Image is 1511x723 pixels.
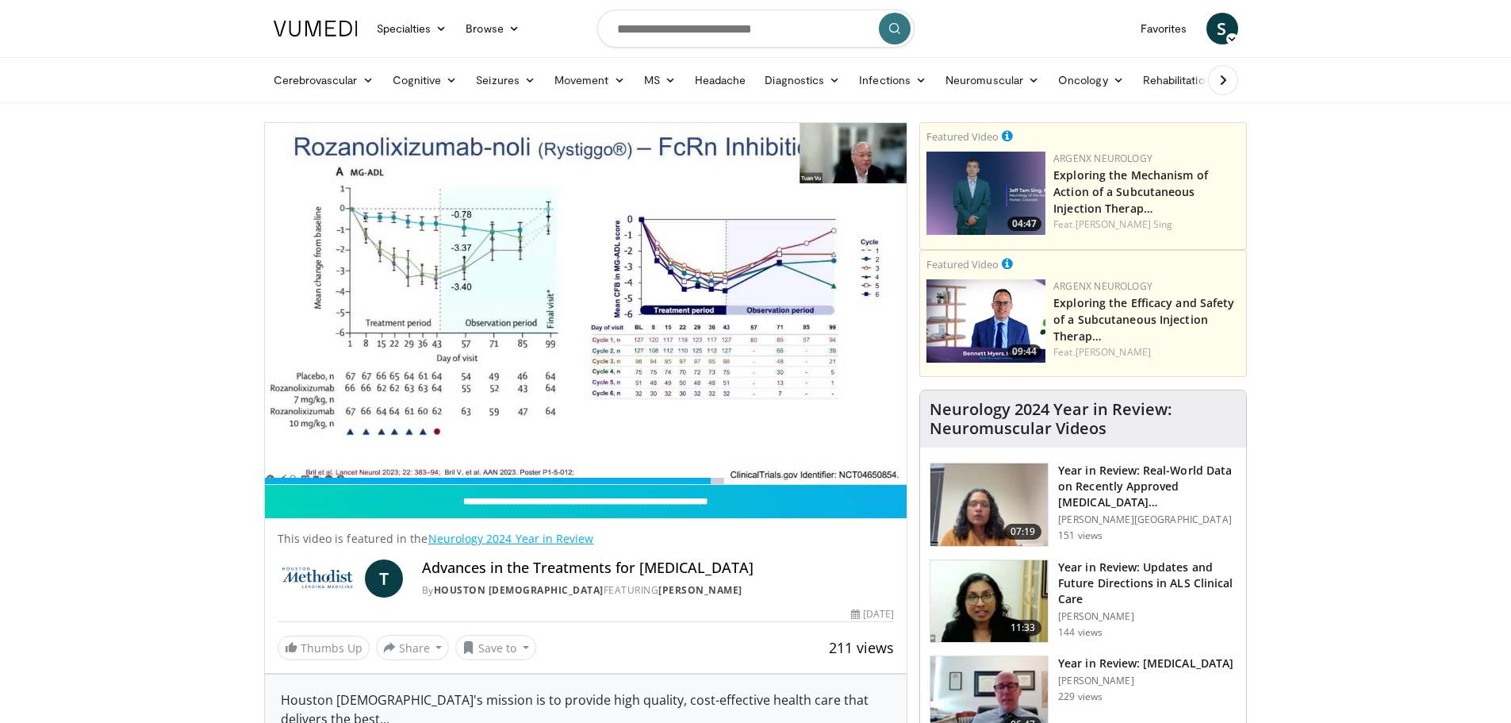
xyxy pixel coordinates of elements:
[930,463,1048,546] img: b9ab5310-2c91-4520-b289-d2382bcbf1b1.150x105_q85_crop-smart_upscale.jpg
[466,64,545,96] a: Seizures
[1053,345,1240,360] div: Feat.
[1058,690,1103,703] p: 229 views
[428,531,594,546] a: Neurology 2024 Year in Review
[1049,64,1133,96] a: Oncology
[1058,513,1237,526] p: [PERSON_NAME][GEOGRAPHIC_DATA]
[926,129,999,144] small: Featured Video
[1053,295,1234,344] a: Exploring the Efficacy and Safety of a Subcutaneous Injection Therap…
[755,64,849,96] a: Diagnostics
[278,636,370,660] a: Thumbs Up
[265,123,907,485] video-js: Video Player
[1053,152,1152,165] a: argenx Neurology
[851,607,894,621] div: [DATE]
[1206,13,1238,44] a: S
[1004,524,1042,540] span: 07:19
[367,13,457,44] a: Specialties
[926,279,1045,363] a: 09:44
[1058,675,1233,687] p: [PERSON_NAME]
[926,257,999,271] small: Featured Video
[1053,217,1240,232] div: Feat.
[658,583,742,597] a: [PERSON_NAME]
[1053,279,1152,293] a: argenx Neurology
[926,152,1045,235] a: 04:47
[365,560,403,598] a: T
[422,560,895,577] h4: Advances in the Treatments for [MEDICAL_DATA]
[278,560,359,598] img: Houston Methodist
[376,635,450,660] button: Share
[422,583,895,598] div: By FEATURING
[1076,217,1173,231] a: [PERSON_NAME] Sing
[1076,345,1151,359] a: [PERSON_NAME]
[278,531,895,547] p: This video is featured in the
[1058,610,1237,623] p: [PERSON_NAME]
[1058,656,1233,671] h3: Year in Review: [MEDICAL_DATA]
[829,638,894,657] span: 211 views
[597,10,915,48] input: Search topics, interventions
[1007,344,1041,359] span: 09:44
[1133,64,1221,96] a: Rehabilitation
[264,64,383,96] a: Cerebrovascular
[635,64,685,96] a: MS
[1007,217,1041,231] span: 04:47
[930,560,1048,643] img: 4b6a599a-1678-4e33-b7e0-ef20481f71ef.150x105_q85_crop-smart_upscale.jpg
[1131,13,1197,44] a: Favorites
[930,463,1237,547] a: 07:19 Year in Review: Real-World Data on Recently Approved [MEDICAL_DATA][PERSON_NAME]… [PERSON_N...
[936,64,1049,96] a: Neuromuscular
[685,64,756,96] a: Headache
[1058,529,1103,542] p: 151 views
[930,400,1237,438] h4: Neurology 2024 Year in Review: Neuromuscular Videos
[1058,626,1103,639] p: 144 views
[545,64,635,96] a: Movement
[434,583,604,597] a: Houston [DEMOGRAPHIC_DATA]
[455,635,536,660] button: Save to
[926,152,1045,235] img: 4d22ee34-234b-4e8d-98de-7528fbaa7da7.png.150x105_q85_crop-smart_upscale.png
[1004,620,1042,636] span: 11:33
[1058,463,1237,510] h3: Year in Review: Real-World Data on Recently Approved [MEDICAL_DATA][PERSON_NAME]…
[849,64,936,96] a: Infections
[274,21,358,37] img: VuMedi Logo
[1058,560,1237,607] h3: Year in Review: Updates and Future Directions in ALS Clinical Care
[930,560,1237,644] a: 11:33 Year in Review: Updates and Future Directions in ALS Clinical Care [PERSON_NAME] 144 views
[926,279,1045,363] img: c50ebd09-d0e6-423e-8ff9-52d136aa9f61.png.150x105_q85_crop-smart_upscale.png
[383,64,467,96] a: Cognitive
[1053,167,1208,216] a: Exploring the Mechanism of Action of a Subcutaneous Injection Therap…
[456,13,529,44] a: Browse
